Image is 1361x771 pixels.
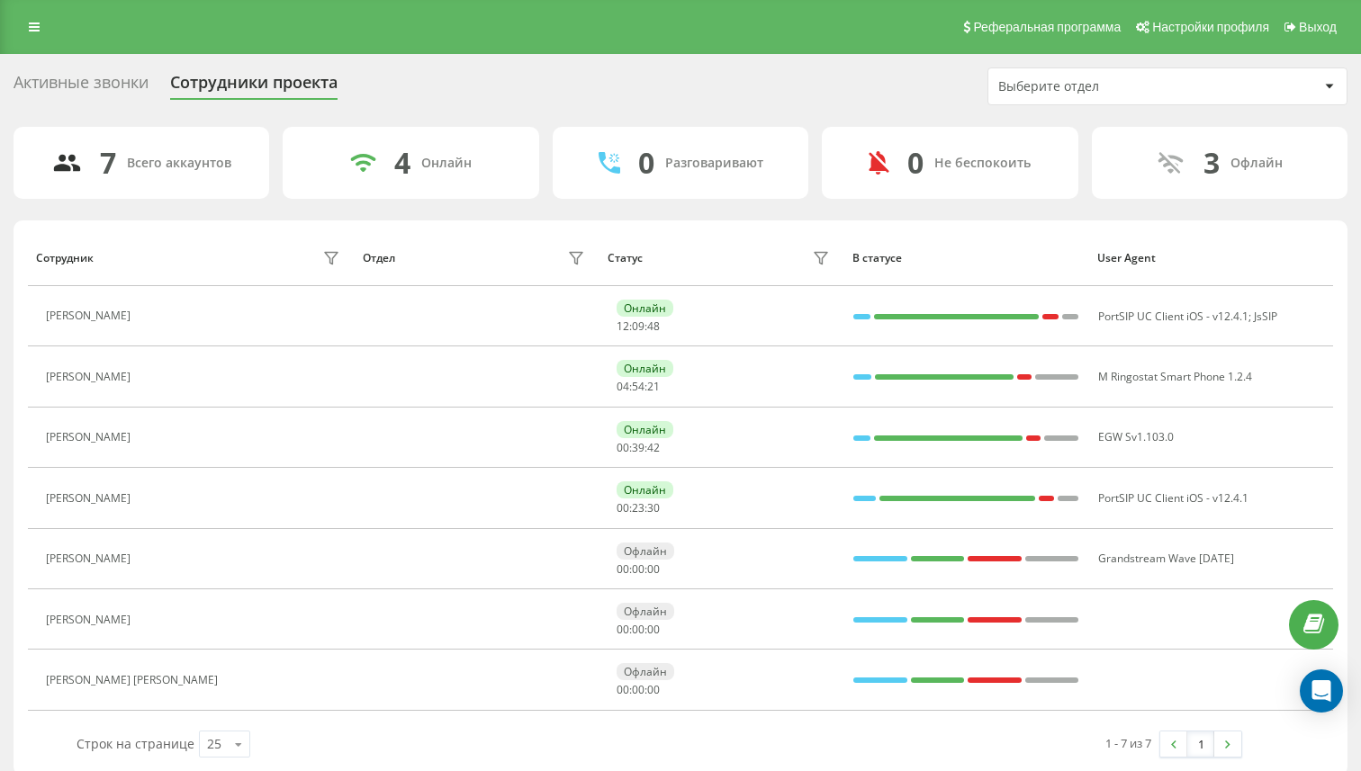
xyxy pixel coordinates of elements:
[617,563,660,576] div: : :
[617,379,629,394] span: 04
[973,20,1121,34] span: Реферальная программа
[363,252,395,264] div: Отдел
[617,421,673,438] div: Онлайн
[1203,146,1220,180] div: 3
[617,481,673,498] div: Онлайн
[934,156,1031,171] div: Не беспокоить
[1098,309,1248,324] span: PortSIP UC Client iOS - v12.4.1
[207,735,221,753] div: 25
[1097,252,1325,264] div: User Agent
[608,252,643,264] div: Статус
[617,682,629,697] span: 00
[632,622,644,637] span: 00
[852,252,1080,264] div: В статусе
[1152,20,1269,34] span: Настройки профиля
[1230,156,1283,171] div: Офлайн
[617,440,629,455] span: 00
[14,73,149,101] div: Активные звонки
[647,379,660,394] span: 21
[127,156,231,171] div: Всего аккаунтов
[632,561,644,577] span: 00
[617,381,660,393] div: : :
[617,502,660,515] div: : :
[46,431,135,444] div: [PERSON_NAME]
[647,561,660,577] span: 00
[617,318,629,334] span: 12
[46,371,135,383] div: [PERSON_NAME]
[36,252,94,264] div: Сотрудник
[46,674,222,686] div: [PERSON_NAME] [PERSON_NAME]
[1098,490,1248,506] span: PortSIP UC Client iOS - v12.4.1
[632,379,644,394] span: 54
[77,735,194,752] span: Строк на странице
[1098,429,1174,444] span: EGW Sv1.103.0
[1254,309,1277,324] span: JsSIP
[617,603,674,620] div: Офлайн
[1299,20,1337,34] span: Выход
[46,552,135,565] div: [PERSON_NAME]
[647,318,660,334] span: 48
[632,500,644,515] span: 23
[1105,734,1151,752] div: 1 - 7 из 7
[647,682,660,697] span: 00
[1300,669,1343,713] div: Open Intercom Messenger
[421,156,472,171] div: Онлайн
[46,309,135,322] div: [PERSON_NAME]
[1187,731,1214,757] a: 1
[647,622,660,637] span: 00
[100,146,116,180] div: 7
[665,156,763,171] div: Разговаривают
[1098,551,1234,566] span: Grandstream Wave [DATE]
[617,622,629,637] span: 00
[638,146,654,180] div: 0
[617,542,674,560] div: Офлайн
[617,684,660,696] div: : :
[617,320,660,333] div: : :
[907,146,924,180] div: 0
[1098,369,1252,384] span: M Ringostat Smart Phone 1.2.4
[632,682,644,697] span: 00
[394,146,410,180] div: 4
[647,440,660,455] span: 42
[46,614,135,626] div: [PERSON_NAME]
[617,300,673,317] div: Онлайн
[632,318,644,334] span: 09
[617,623,660,636] div: : :
[46,492,135,505] div: [PERSON_NAME]
[170,73,338,101] div: Сотрудники проекта
[632,440,644,455] span: 39
[998,79,1213,94] div: Выберите отдел
[617,442,660,454] div: : :
[617,663,674,680] div: Офлайн
[647,500,660,515] span: 30
[617,500,629,515] span: 00
[617,561,629,577] span: 00
[617,360,673,377] div: Онлайн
